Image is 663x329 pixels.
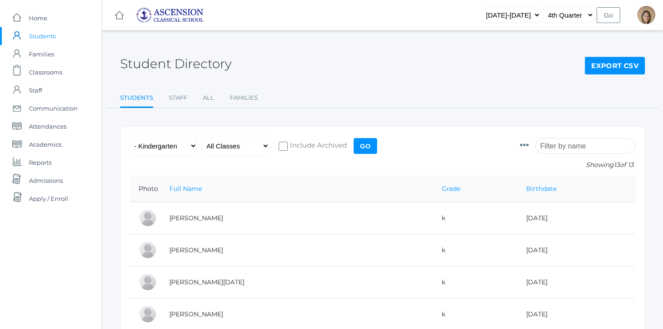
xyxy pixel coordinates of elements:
span: Classrooms [29,63,62,81]
span: 13 [614,161,620,169]
span: Communication [29,99,78,117]
td: k [433,266,518,298]
span: Apply / Enroll [29,190,68,208]
a: Staff [169,89,187,107]
h2: Student Directory [120,57,232,71]
span: Home [29,9,47,27]
div: Evelyn Davis [139,305,157,323]
div: Henry Amos [139,209,157,227]
a: Full Name [169,185,202,193]
input: Go [354,138,377,154]
a: Export CSV [585,57,645,75]
a: Students [120,89,153,108]
td: [DATE] [517,266,635,298]
span: Families [29,45,54,63]
img: ascension-logo-blue-113fc29133de2fb5813e50b71547a291c5fdb7962bf76d49838a2a14a36269ea.jpg [136,7,204,23]
span: Students [29,27,56,45]
a: All [203,89,214,107]
span: Attendances [29,117,66,135]
td: [DATE] [517,202,635,234]
a: Families [230,89,258,107]
p: Showing of 13 [520,160,635,170]
span: Reports [29,153,51,171]
div: Britney Smith [637,6,655,24]
a: Grade [442,185,460,193]
span: Academics [29,135,61,153]
td: [DATE] [517,234,635,266]
span: Admissions [29,171,63,190]
span: Include Archived [288,140,347,152]
td: [PERSON_NAME] [160,202,433,234]
input: Go [597,7,620,23]
span: Staff [29,81,42,99]
td: [PERSON_NAME] [160,234,433,266]
td: k [433,202,518,234]
div: Scarlett Bailey [139,241,157,259]
th: Photo [130,176,160,202]
td: k [433,234,518,266]
a: Birthdate [526,185,556,193]
input: Filter by name [535,138,635,154]
div: Noel Chumley [139,273,157,291]
input: Include Archived [279,142,288,151]
td: [PERSON_NAME][DATE] [160,266,433,298]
